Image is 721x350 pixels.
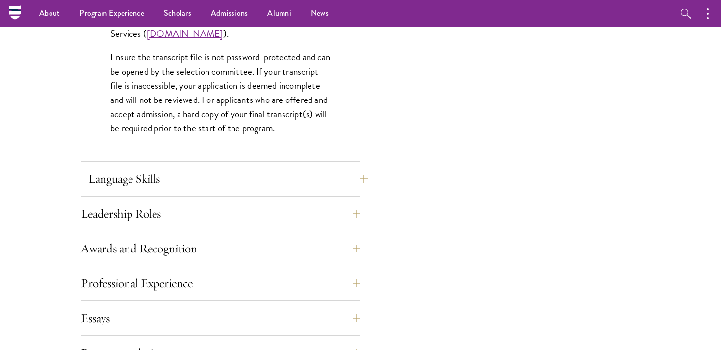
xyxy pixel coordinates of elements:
[81,306,360,330] button: Essays
[81,237,360,260] button: Awards and Recognition
[81,272,360,295] button: Professional Experience
[147,26,223,41] a: [DOMAIN_NAME]
[110,50,331,135] p: Ensure the transcript file is not password-protected and can be opened by the selection committee...
[88,167,368,191] button: Language Skills
[81,202,360,225] button: Leadership Roles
